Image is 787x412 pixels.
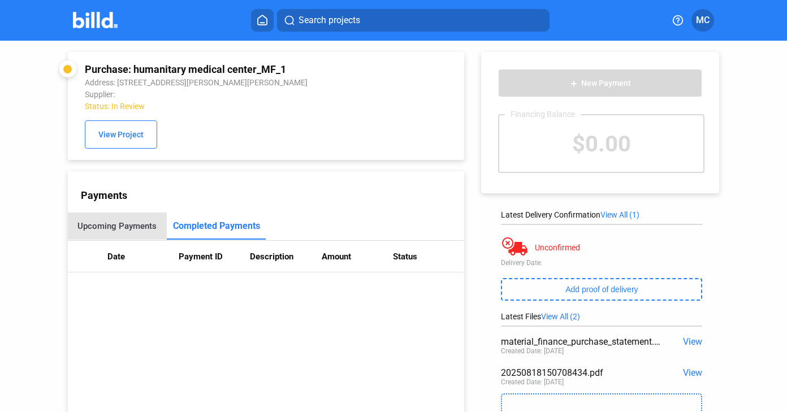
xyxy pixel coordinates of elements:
div: Supplier: [85,90,375,99]
img: Billd Company Logo [73,12,118,28]
th: Payment ID [179,241,250,272]
div: Status: In Review [85,102,375,111]
div: $0.00 [499,115,703,172]
div: 20250818150708434.pdf [501,367,662,378]
th: Description [250,241,321,272]
span: Search projects [299,14,360,27]
span: Add proof of delivery [565,285,638,294]
div: Delivery Date: [501,259,702,267]
button: MC [691,9,714,32]
div: Created Date: [DATE] [501,378,564,386]
th: Status [393,241,464,272]
button: Search projects [277,9,550,32]
span: View All (1) [600,210,639,219]
div: Upcoming Payments [77,221,157,231]
mat-icon: add [569,79,578,88]
div: Created Date: [DATE] [501,347,564,355]
span: View Project [98,131,144,140]
div: Address: [STREET_ADDRESS][PERSON_NAME][PERSON_NAME] [85,78,375,87]
div: Latest Delivery Confirmation [501,210,702,219]
div: Latest Files [501,312,702,321]
th: Date [107,241,179,272]
div: Financing Balance [505,110,581,119]
span: New Payment [581,79,631,88]
span: MC [696,14,710,27]
div: material_finance_purchase_statement.pdf [501,336,662,347]
th: Amount [322,241,393,272]
div: Purchase: humanitary medical center_MF_1 [85,63,375,75]
div: Unconfirmed [535,243,580,252]
span: View [683,336,702,347]
div: Payments [81,189,465,201]
div: Completed Payments [173,220,260,231]
button: New Payment [498,69,702,97]
span: View All (2) [541,312,580,321]
span: View [683,367,702,378]
button: View Project [85,120,157,149]
button: Add proof of delivery [501,278,702,301]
